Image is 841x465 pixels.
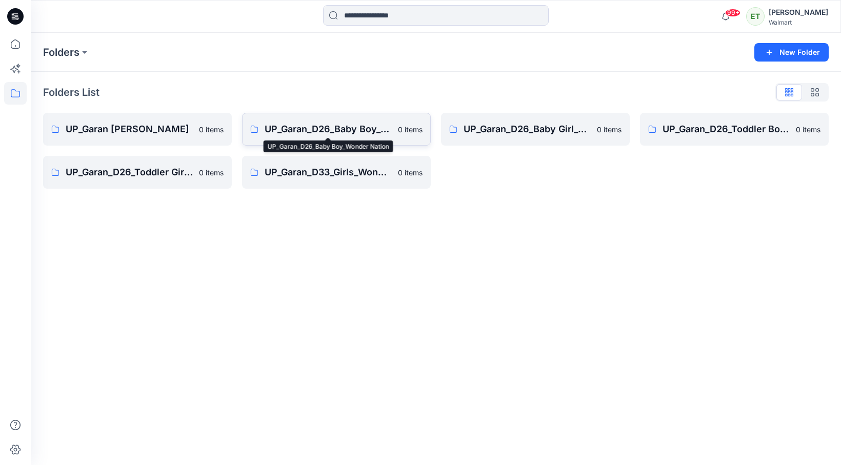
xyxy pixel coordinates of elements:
p: UP_Garan [PERSON_NAME] [66,122,193,136]
div: ET [746,7,765,26]
a: Folders [43,45,79,59]
a: UP_Garan [PERSON_NAME]0 items [43,113,232,146]
button: New Folder [754,43,829,62]
span: 99+ [725,9,740,17]
div: [PERSON_NAME] [769,6,828,18]
p: UP_Garan_D26_Baby Girl_Wonder Nation [464,122,591,136]
a: UP_Garan_D33_Girls_Wonder Nation0 items [242,156,431,189]
p: 0 items [199,124,224,135]
p: 0 items [796,124,820,135]
p: UP_Garan_D33_Girls_Wonder Nation [265,165,392,179]
p: 0 items [597,124,622,135]
p: Folders List [43,85,99,100]
p: 0 items [398,167,423,178]
a: UP_Garan_D26_Baby Boy_Wonder Nation0 items [242,113,431,146]
p: UP_Garan_D26_Toddler Girl_Wonder_Nation [66,165,193,179]
a: UP_Garan_D26_Toddler Boy_Wonder_Nation0 items [640,113,829,146]
p: UP_Garan_D26_Toddler Boy_Wonder_Nation [663,122,790,136]
a: UP_Garan_D26_Toddler Girl_Wonder_Nation0 items [43,156,232,189]
p: 0 items [398,124,423,135]
a: UP_Garan_D26_Baby Girl_Wonder Nation0 items [441,113,630,146]
p: UP_Garan_D26_Baby Boy_Wonder Nation [265,122,392,136]
p: 0 items [199,167,224,178]
div: Walmart [769,18,828,26]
